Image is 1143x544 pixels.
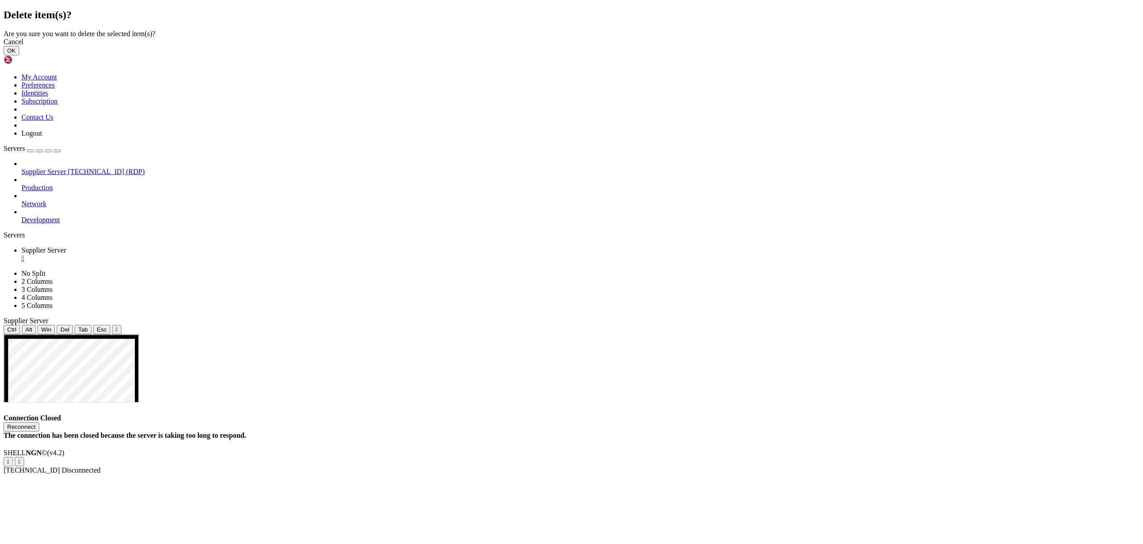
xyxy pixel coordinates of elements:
span: Servers [4,145,25,152]
a: Supplier Server [21,246,1139,262]
button: Alt [22,325,36,334]
span: Alt [25,326,33,333]
span: [TECHNICAL_ID] (RDP) [68,168,145,175]
span: Del [60,326,69,333]
span: Win [41,326,51,333]
button:  [4,457,13,466]
div: Are you sure you want to delete the selected item(s)? [4,30,1139,38]
li: Development [21,208,1139,224]
div: The connection has been closed because the server is taking too long to respond. [4,432,1139,440]
div:  [18,458,21,465]
b: NGN [26,449,42,457]
span: Production [21,184,53,191]
span: Tab [78,326,88,333]
a: Logout [21,129,42,137]
a: Identities [21,89,48,97]
span: Connection Closed [4,414,61,422]
li: Production [21,176,1139,192]
li: Supplier Server [TECHNICAL_ID] (RDP) [21,160,1139,176]
h2: Delete item(s)? [4,9,1139,21]
span: Development [21,216,60,224]
button: Ctrl [4,325,20,334]
button:  [112,325,121,334]
a: Production [21,184,1139,192]
button:  [15,457,24,466]
span: Esc [97,326,107,333]
a: 4 Columns [21,294,53,301]
div: Servers [4,231,1139,239]
a: Network [21,200,1139,208]
a: 3 Columns [21,286,53,293]
span: [TECHNICAL_ID] [4,466,60,474]
a: Supplier Server [TECHNICAL_ID] (RDP) [21,168,1139,176]
span: Disconnected [62,466,100,474]
img: Shellngn [4,55,55,64]
button: OK [4,46,19,55]
a: No Split [21,270,46,277]
a:  [21,254,1139,262]
span: 4.2.0 [47,449,65,457]
span: SHELL © [4,449,64,457]
span: Supplier Server [21,246,66,254]
span: Supplier Server [21,168,66,175]
a: Contact Us [21,113,54,121]
button: Esc [93,325,110,334]
a: Servers [4,145,61,152]
a: Development [21,216,1139,224]
a: Preferences [21,81,55,89]
span: Supplier Server [4,317,48,324]
div:  [7,458,9,465]
a: My Account [21,73,57,81]
a: Subscription [21,97,58,105]
div: Cancel [4,38,1139,46]
div:  [116,326,118,333]
button: Win [38,325,55,334]
button: Del [57,325,73,334]
span: Ctrl [7,326,17,333]
button: Reconnect [4,422,39,432]
li: Network [21,192,1139,208]
a: 5 Columns [21,302,53,309]
a: 2 Columns [21,278,53,285]
button: Tab [75,325,92,334]
span: Network [21,200,46,208]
